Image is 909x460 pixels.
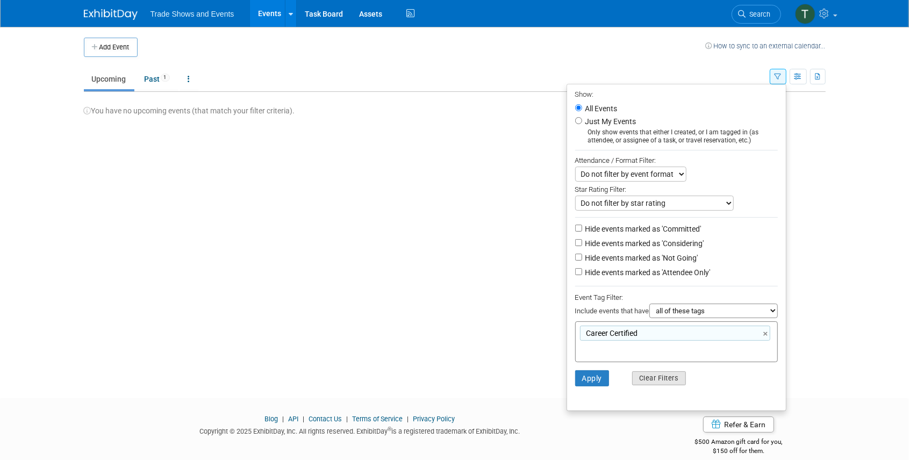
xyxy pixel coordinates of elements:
[706,42,826,50] a: How to sync to an external calendar...
[84,38,138,57] button: Add Event
[300,415,307,423] span: |
[404,415,411,423] span: |
[84,9,138,20] img: ExhibitDay
[280,415,287,423] span: |
[652,430,826,455] div: $500 Amazon gift card for you,
[343,415,350,423] span: |
[746,10,771,18] span: Search
[652,447,826,456] div: $150 off for them.
[575,128,778,145] div: Only show events that either I created, or I am tagged in (as attendee, or assignee of a task, or...
[575,370,610,386] button: Apply
[264,415,278,423] a: Blog
[583,253,698,263] label: Hide events marked as 'Not Going'
[151,10,234,18] span: Trade Shows and Events
[732,5,781,24] a: Search
[84,424,636,436] div: Copyright © 2025 ExhibitDay, Inc. All rights reserved. ExhibitDay is a registered trademark of Ex...
[137,69,178,89] a: Past1
[583,238,704,249] label: Hide events marked as 'Considering'
[763,328,770,340] a: ×
[575,304,778,321] div: Include events that have
[161,74,170,82] span: 1
[84,69,134,89] a: Upcoming
[583,267,711,278] label: Hide events marked as 'Attendee Only'
[575,291,778,304] div: Event Tag Filter:
[575,182,778,196] div: Star Rating Filter:
[703,416,774,433] a: Refer & Earn
[575,87,778,100] div: Show:
[583,105,618,112] label: All Events
[309,415,342,423] a: Contact Us
[583,116,636,127] label: Just My Events
[632,371,686,385] button: Clear Filters
[584,328,638,339] span: Career Certified
[413,415,455,423] a: Privacy Policy
[352,415,403,423] a: Terms of Service
[288,415,298,423] a: API
[388,426,391,432] sup: ®
[575,154,778,167] div: Attendance / Format Filter:
[84,106,295,115] span: You have no upcoming events (that match your filter criteria).
[795,4,815,24] img: Tiff Wagner
[583,224,702,234] label: Hide events marked as 'Committed'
